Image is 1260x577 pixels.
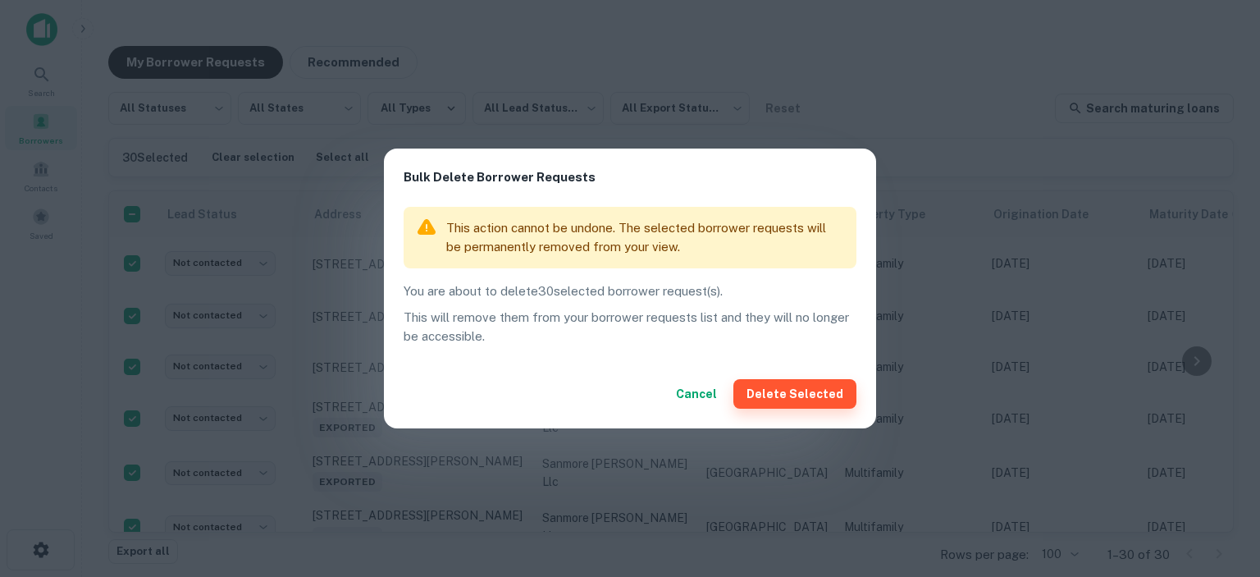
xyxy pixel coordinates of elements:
[446,212,843,263] div: This action cannot be undone. The selected borrower requests will be permanently removed from you...
[404,308,856,346] p: This will remove them from your borrower requests list and they will no longer be accessible.
[404,282,856,301] p: You are about to delete 30 selected borrower request(s).
[384,149,876,207] h2: Bulk Delete Borrower Requests
[669,379,724,409] button: Cancel
[1178,446,1260,524] iframe: Chat Widget
[733,379,856,409] button: Delete Selected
